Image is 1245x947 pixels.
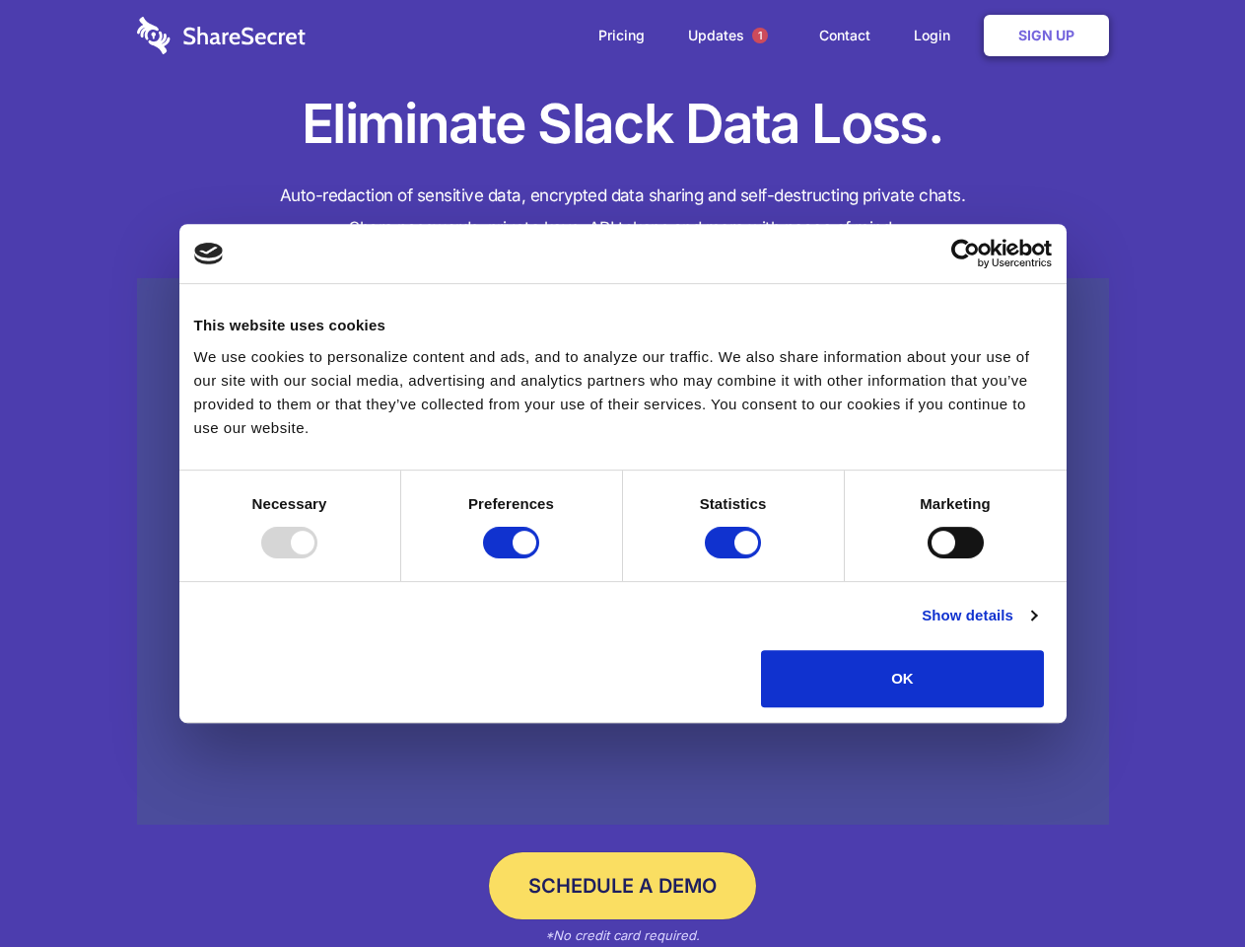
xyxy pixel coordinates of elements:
a: Usercentrics Cookiebot - opens in a new window [879,239,1052,268]
a: Show details [922,604,1036,627]
strong: Necessary [252,495,327,512]
img: logo-wordmark-white-trans-d4663122ce5f474addd5e946df7df03e33cb6a1c49d2221995e7729f52c070b2.svg [137,17,306,54]
a: Login [894,5,980,66]
a: Contact [799,5,890,66]
div: This website uses cookies [194,314,1052,337]
a: Schedule a Demo [489,852,756,919]
div: We use cookies to personalize content and ads, and to analyze our traffic. We also share informat... [194,345,1052,440]
h1: Eliminate Slack Data Loss. [137,89,1109,160]
span: 1 [752,28,768,43]
strong: Preferences [468,495,554,512]
strong: Marketing [920,495,991,512]
em: *No credit card required. [545,927,700,943]
h4: Auto-redaction of sensitive data, encrypted data sharing and self-destructing private chats. Shar... [137,180,1109,245]
a: Sign Up [984,15,1109,56]
button: OK [761,650,1044,707]
a: Wistia video thumbnail [137,278,1109,826]
strong: Statistics [700,495,767,512]
img: logo [194,243,224,264]
a: Pricing [579,5,664,66]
